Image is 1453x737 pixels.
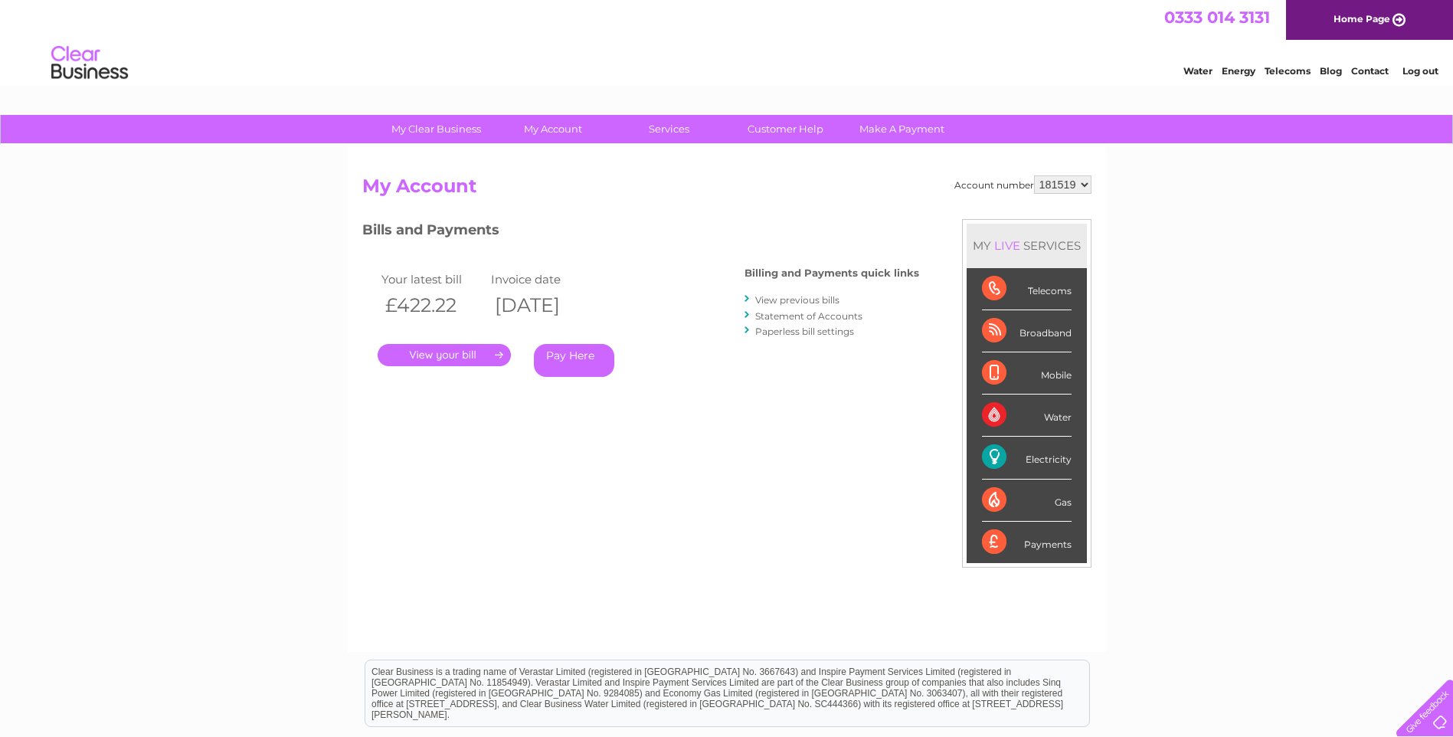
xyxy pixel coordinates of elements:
[982,522,1072,563] div: Payments
[1402,65,1438,77] a: Log out
[606,115,732,143] a: Services
[378,344,511,366] a: .
[378,290,488,321] th: £422.22
[982,437,1072,479] div: Electricity
[755,326,854,337] a: Paperless bill settings
[722,115,849,143] a: Customer Help
[1222,65,1255,77] a: Energy
[839,115,965,143] a: Make A Payment
[982,268,1072,310] div: Telecoms
[982,310,1072,352] div: Broadband
[373,115,499,143] a: My Clear Business
[982,395,1072,437] div: Water
[487,269,597,290] td: Invoice date
[1164,8,1270,27] a: 0333 014 3131
[982,352,1072,395] div: Mobile
[755,310,862,322] a: Statement of Accounts
[489,115,616,143] a: My Account
[954,175,1091,194] div: Account number
[365,8,1089,74] div: Clear Business is a trading name of Verastar Limited (registered in [GEOGRAPHIC_DATA] No. 3667643...
[378,269,488,290] td: Your latest bill
[51,40,129,87] img: logo.png
[362,219,919,246] h3: Bills and Payments
[967,224,1087,267] div: MY SERVICES
[744,267,919,279] h4: Billing and Payments quick links
[1320,65,1342,77] a: Blog
[982,480,1072,522] div: Gas
[534,344,614,377] a: Pay Here
[991,238,1023,253] div: LIVE
[1265,65,1311,77] a: Telecoms
[1183,65,1212,77] a: Water
[362,175,1091,205] h2: My Account
[755,294,839,306] a: View previous bills
[487,290,597,321] th: [DATE]
[1351,65,1389,77] a: Contact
